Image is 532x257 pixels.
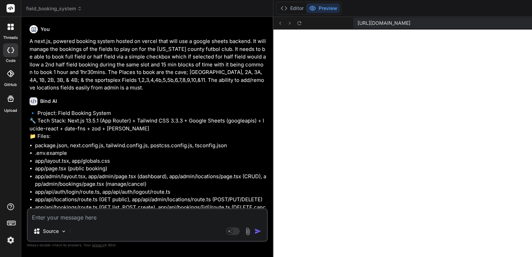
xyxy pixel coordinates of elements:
img: settings [5,234,16,246]
button: Editor [278,3,306,13]
label: threads [3,35,18,41]
img: Pick Models [61,228,67,234]
span: [URL][DOMAIN_NAME] [358,20,410,26]
li: app/api/bookings/route.ts (GET list, POST create), app/api/bookings/[id]/route.ts (DELETE cancel) [35,204,267,219]
label: code [6,58,15,64]
button: Preview [306,3,340,13]
span: field_booking_system [26,5,82,12]
p: A next.js, powered booking system hosted on vercel that will use a google sheets backend. It will... [30,38,267,92]
li: app/admin/layout.tsx, app/admin/page.tsx (dashboard), app/admin/locations/page.tsx (CRUD), app/ad... [35,173,267,188]
p: Source [43,228,59,235]
h6: Bind AI [40,98,57,105]
label: GitHub [4,82,17,88]
span: privacy [92,243,104,247]
li: package.json, next.config.js, tailwind.config.js, postcss.config.js, tsconfig.json [35,142,267,150]
img: icon [254,228,261,235]
h6: You [41,26,50,33]
p: Always double-check its answers. Your in Bind [27,242,268,248]
p: 🔹 Project: Field Booking System 🔧 Tech Stack: Next.js 13.5.1 (App Router) + Tailwind CSS 3.3.3 + ... [30,109,267,140]
li: app/layout.tsx, app/globals.css [35,157,267,165]
li: app/api/locations/route.ts (GET public), app/api/admin/locations/route.ts (POST/PUT/DELETE) [35,196,267,204]
li: app/api/auth/login/route.ts, app/api/auth/logout/route.ts [35,188,267,196]
li: app/page.tsx (public booking) [35,165,267,173]
label: Upload [4,108,17,114]
img: attachment [244,227,252,235]
li: .env.example [35,149,267,157]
